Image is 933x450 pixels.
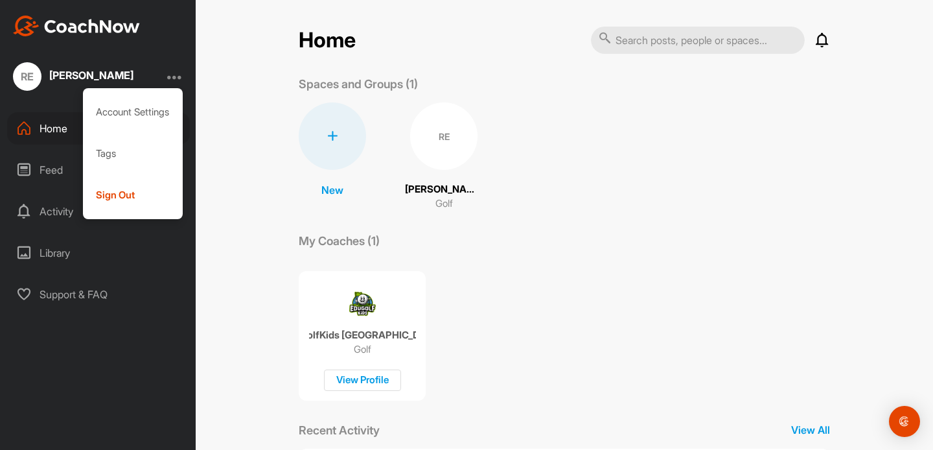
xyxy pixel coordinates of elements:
p: EduGolfKids [GEOGRAPHIC_DATA] [309,329,416,342]
p: [PERSON_NAME] [405,182,483,197]
p: Recent Activity [299,421,380,439]
div: Feed [7,154,190,186]
p: Spaces and Groups (1) [299,75,418,93]
div: RE [410,102,478,170]
div: View Profile [324,370,401,391]
div: Sign Out [83,174,183,216]
p: Golf [354,343,371,356]
img: CoachNow [13,16,140,36]
p: New [321,182,343,198]
h2: Home [299,28,356,53]
div: Open Intercom Messenger [889,406,920,437]
div: Home [7,112,190,145]
input: Search posts, people or spaces... [591,27,805,54]
div: Activity [7,195,190,228]
div: [PERSON_NAME] [49,70,133,80]
p: Golf [435,196,453,211]
div: RE [13,62,41,91]
p: My Coaches (1) [299,232,380,250]
a: RE[PERSON_NAME]Golf [405,102,483,211]
div: Support & FAQ [7,278,190,311]
img: coach avatar [343,284,382,324]
div: Account Settings [83,91,183,133]
div: Tags [83,133,183,174]
div: Library [7,237,190,269]
p: View All [791,422,830,438]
